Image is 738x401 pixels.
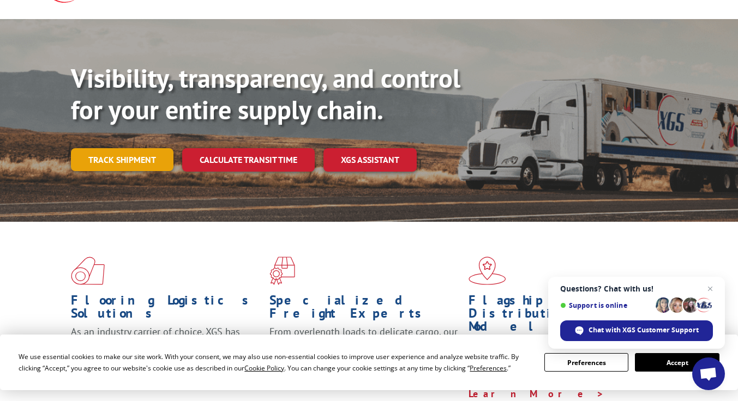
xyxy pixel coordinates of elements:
span: As an industry carrier of choice, XGS has brought innovation and dedication to flooring logistics... [71,325,240,364]
a: Calculate transit time [182,148,315,172]
a: XGS ASSISTANT [323,148,417,172]
h1: Flooring Logistics Solutions [71,294,261,325]
button: Accept [635,353,719,372]
div: We use essential cookies to make our site work. With your consent, we may also use non-essential ... [19,351,531,374]
b: Visibility, transparency, and control for your entire supply chain. [71,61,460,126]
h1: Specialized Freight Experts [269,294,460,325]
span: Cookie Policy [244,363,284,373]
img: xgs-icon-total-supply-chain-intelligence-red [71,257,105,285]
a: Learn More > [469,387,604,400]
span: Questions? Chat with us! [560,284,713,293]
img: xgs-icon-focused-on-flooring-red [269,257,295,285]
span: Chat with XGS Customer Support [589,325,699,335]
span: Support is online [560,301,652,309]
span: Preferences [470,363,507,373]
span: Close chat [704,282,717,295]
div: Chat with XGS Customer Support [560,320,713,341]
button: Preferences [544,353,628,372]
p: From overlength loads to delicate cargo, our experienced staff knows the best way to move your fr... [269,325,460,374]
div: Open chat [692,357,725,390]
h1: Flagship Distribution Model [469,294,659,338]
a: Track shipment [71,148,173,171]
img: xgs-icon-flagship-distribution-model-red [469,257,506,285]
